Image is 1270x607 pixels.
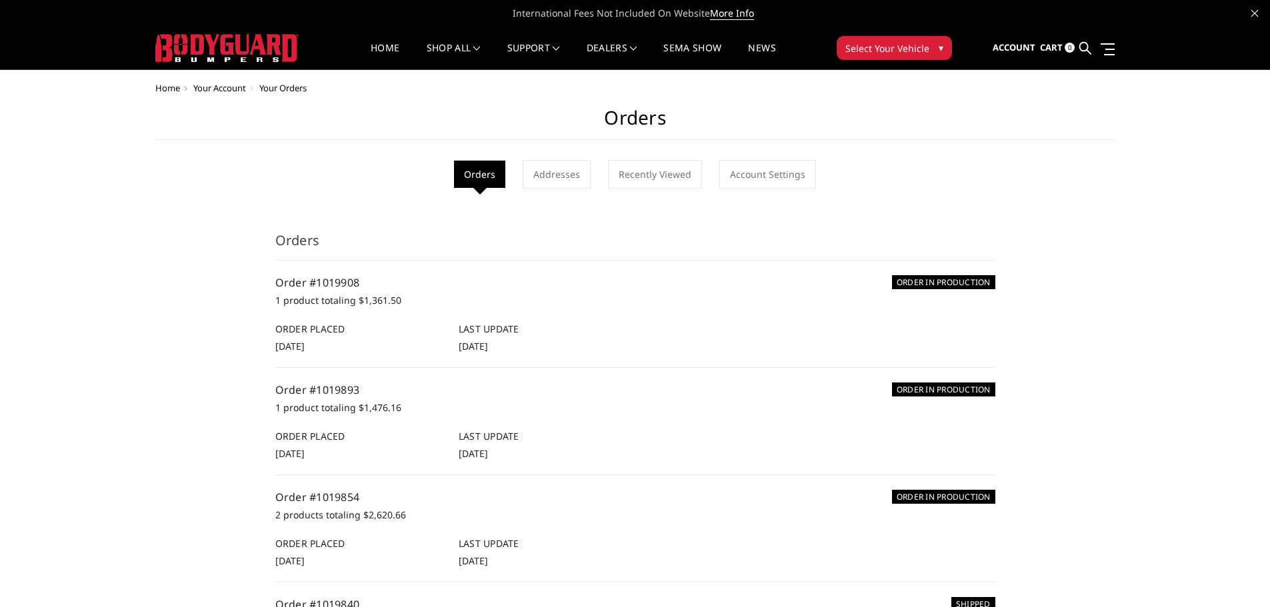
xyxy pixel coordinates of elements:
[155,82,180,94] a: Home
[459,322,628,336] h6: Last Update
[275,293,995,308] p: 1 product totaling $1,361.50
[587,43,637,69] a: Dealers
[275,447,305,460] span: [DATE]
[459,536,628,550] h6: Last Update
[663,43,721,69] a: SEMA Show
[193,82,246,94] a: Your Account
[275,231,995,261] h3: Orders
[275,400,995,416] p: 1 product totaling $1,476.16
[275,340,305,352] span: [DATE]
[748,43,775,69] a: News
[454,161,505,188] li: Orders
[845,41,929,55] span: Select Your Vehicle
[608,160,702,189] a: Recently Viewed
[275,322,445,336] h6: Order Placed
[427,43,481,69] a: shop all
[892,275,995,289] h6: ORDER IN PRODUCTION
[459,340,488,352] span: [DATE]
[155,107,1115,140] h1: Orders
[275,507,995,523] p: 2 products totaling $2,620.66
[259,82,307,94] span: Your Orders
[459,554,488,567] span: [DATE]
[275,536,445,550] h6: Order Placed
[459,447,488,460] span: [DATE]
[275,429,445,443] h6: Order Placed
[275,382,360,397] a: Order #1019893
[459,429,628,443] h6: Last Update
[523,160,591,189] a: Addresses
[993,41,1035,53] span: Account
[993,30,1035,66] a: Account
[1040,41,1063,53] span: Cart
[1040,30,1075,66] a: Cart 0
[1065,43,1075,53] span: 0
[892,382,995,396] h6: ORDER IN PRODUCTION
[155,34,299,62] img: BODYGUARD BUMPERS
[275,490,360,504] a: Order #1019854
[939,41,943,55] span: ▾
[371,43,399,69] a: Home
[507,43,560,69] a: Support
[710,7,754,20] a: More Info
[892,490,995,504] h6: ORDER IN PRODUCTION
[275,275,360,290] a: Order #1019908
[719,160,816,189] a: Account Settings
[275,554,305,567] span: [DATE]
[837,36,952,60] button: Select Your Vehicle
